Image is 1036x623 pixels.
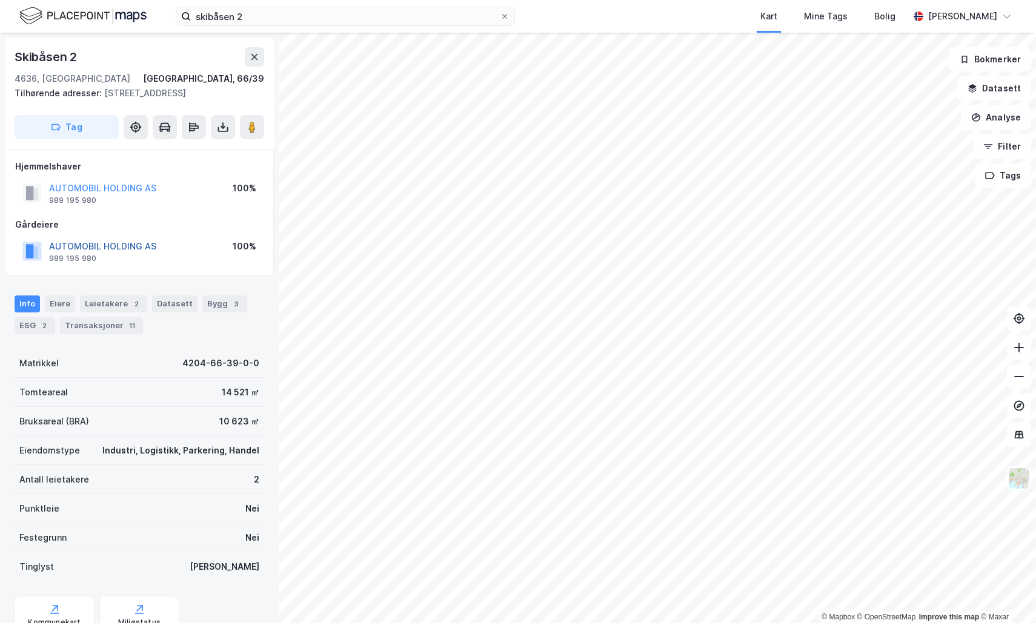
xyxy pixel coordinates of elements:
[804,9,848,24] div: Mine Tags
[219,414,259,429] div: 10 623 ㎡
[874,9,895,24] div: Bolig
[961,105,1031,130] button: Analyse
[928,9,997,24] div: [PERSON_NAME]
[130,298,142,310] div: 2
[230,298,242,310] div: 3
[19,501,59,516] div: Punktleie
[949,47,1031,71] button: Bokmerker
[19,559,54,574] div: Tinglyst
[143,71,264,86] div: [GEOGRAPHIC_DATA], 66/39
[15,47,79,67] div: Skibåsen 2
[245,501,259,516] div: Nei
[60,317,143,334] div: Transaksjoner
[973,134,1031,159] button: Filter
[822,613,855,621] a: Mapbox
[15,317,55,334] div: ESG
[45,295,75,312] div: Eiere
[19,530,67,545] div: Festegrunn
[919,613,979,621] a: Improve this map
[202,295,247,312] div: Bygg
[19,385,68,400] div: Tomteareal
[15,159,264,174] div: Hjemmelshaver
[126,320,138,332] div: 11
[102,443,259,458] div: Industri, Logistikk, Parkering, Handel
[19,472,89,487] div: Antall leietakere
[38,320,50,332] div: 2
[152,295,198,312] div: Datasett
[15,88,104,98] span: Tilhørende adresser:
[760,9,777,24] div: Kart
[254,472,259,487] div: 2
[190,559,259,574] div: [PERSON_NAME]
[15,71,130,86] div: 4636, [GEOGRAPHIC_DATA]
[222,385,259,400] div: 14 521 ㎡
[80,295,147,312] div: Leietakere
[975,565,1036,623] div: Kontrollprogram for chat
[19,356,59,371] div: Matrikkel
[233,239,256,254] div: 100%
[975,163,1031,188] button: Tags
[182,356,259,371] div: 4204-66-39-0-0
[49,196,96,205] div: 989 195 980
[857,613,916,621] a: OpenStreetMap
[191,7,500,25] input: Søk på adresse, matrikkel, gårdeiere, leietakere eller personer
[975,565,1036,623] iframe: Chat Widget
[1008,467,1031,490] img: Z
[49,254,96,263] div: 989 195 980
[19,443,80,458] div: Eiendomstype
[15,115,119,139] button: Tag
[19,5,147,27] img: logo.f888ab2527a4732fd821a326f86c7f29.svg
[15,86,254,101] div: [STREET_ADDRESS]
[957,76,1031,101] button: Datasett
[233,181,256,196] div: 100%
[15,295,40,312] div: Info
[19,414,89,429] div: Bruksareal (BRA)
[245,530,259,545] div: Nei
[15,217,264,232] div: Gårdeiere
